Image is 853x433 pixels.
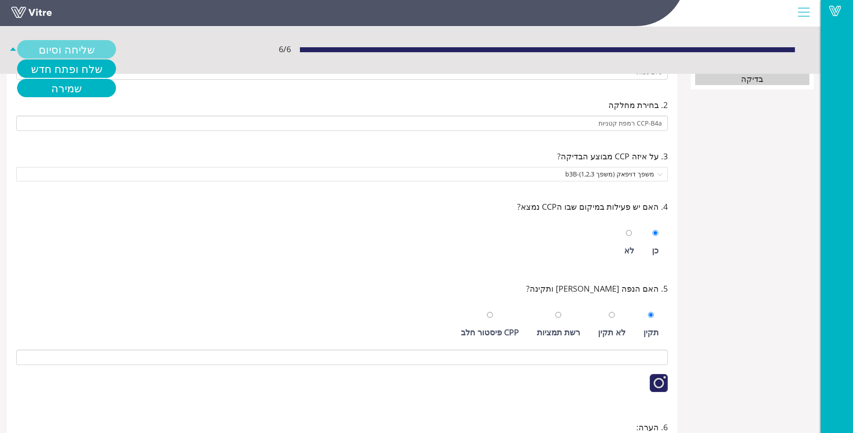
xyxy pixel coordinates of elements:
[17,79,116,97] a: שמירה
[557,150,668,162] span: 3. על איזה CCP מבוצע הבדיקה?
[624,244,634,257] div: לא
[9,40,17,59] span: caret-up
[526,282,668,295] span: 5. האם הנפה [PERSON_NAME] ותקינה?
[643,326,659,338] div: תקין
[279,43,291,55] span: 6 / 6
[461,326,519,338] div: CPP פיסטור חלב
[517,200,668,213] span: 4. האם יש פעילות במיקום שבו הCCP נמצא?
[695,72,809,85] div: בדיקה
[22,167,662,181] span: משפך דויפאק (משפך 1,2,3)-b3B
[537,326,580,338] div: רשת תמציות
[17,40,116,59] a: שליחה וסיום
[608,99,668,111] span: 2. בחירת מחלקה
[17,59,116,78] a: שלח ופתח חדש
[598,326,625,338] div: לא תקין
[652,244,659,257] div: כן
